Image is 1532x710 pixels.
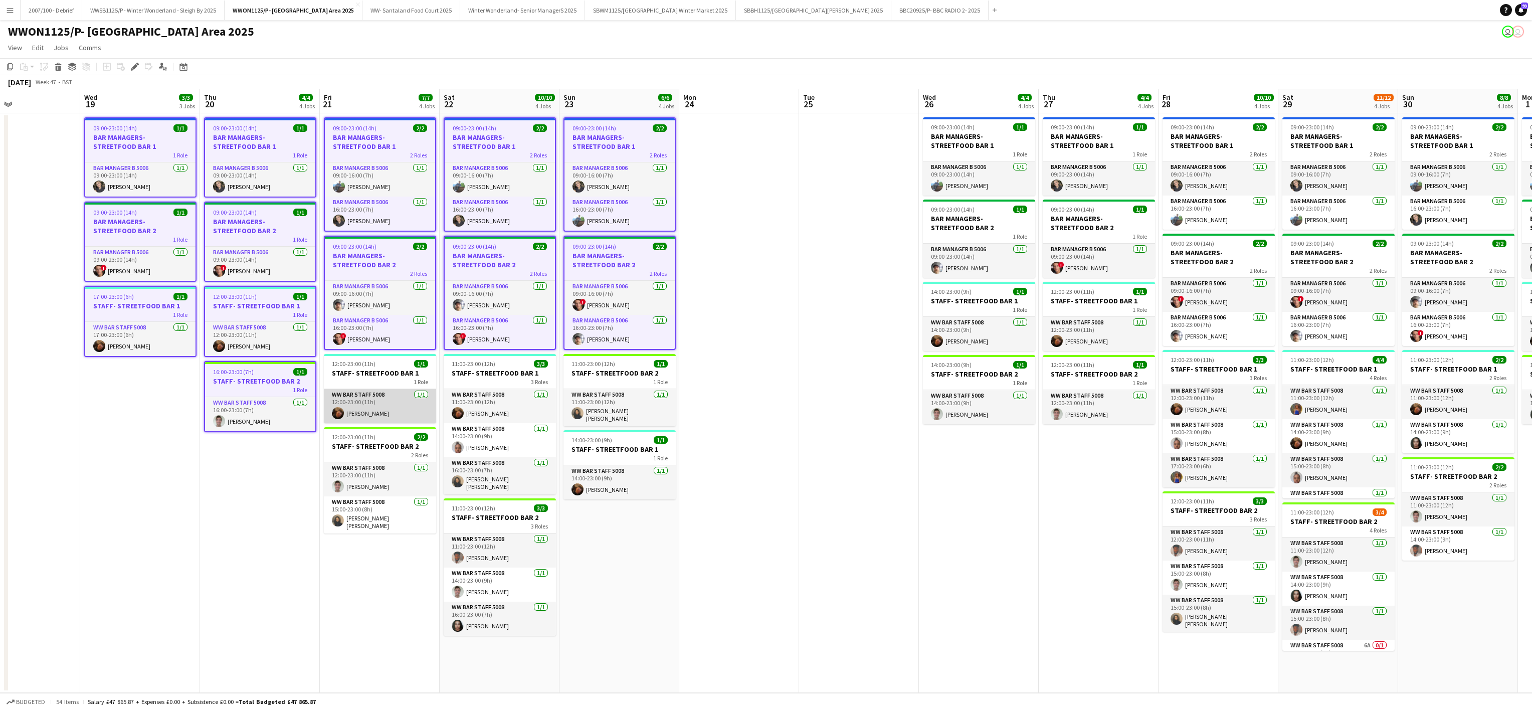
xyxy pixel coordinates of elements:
span: 1 Role [293,311,307,318]
app-card-role: WW Bar Staff 50081/117:00-23:00 (6h)[PERSON_NAME] [85,322,196,356]
span: 1 Role [173,236,187,243]
div: 09:00-23:00 (14h)1/1BAR MANAGERS- STREETFOOD BAR 11 RoleBar Manager B 50061/109:00-23:00 (14h)[PE... [84,117,197,198]
span: 1 Role [1132,233,1147,240]
h3: STAFF- STREETFOOD BAR 1 [205,301,315,310]
h3: BAR MANAGERS- STREETFOOD BAR 2 [923,214,1035,232]
h3: STAFF- STREETFOOD BAR 1 [85,301,196,310]
app-card-role: Bar Manager B 50061/116:00-23:00 (7h)[PERSON_NAME] [1163,196,1275,230]
app-job-card: 11:00-23:00 (12h)4/4STAFF- STREETFOOD BAR 14 RolesWW Bar Staff 50081/111:00-23:00 (12h)[PERSON_NA... [1282,350,1395,498]
app-card-role: WW Bar Staff 50081/112:00-23:00 (11h)[PERSON_NAME] [1043,390,1155,424]
span: 2/2 [1373,240,1387,247]
app-job-card: 17:00-23:00 (6h)1/1STAFF- STREETFOOD BAR 11 RoleWW Bar Staff 50081/117:00-23:00 (6h)[PERSON_NAME] [84,286,197,357]
div: 11:00-23:00 (12h)2/2STAFF- STREETFOOD BAR 12 RolesWW Bar Staff 50081/111:00-23:00 (12h)[PERSON_NA... [1402,350,1514,453]
app-job-card: 09:00-23:00 (14h)1/1BAR MANAGERS- STREETFOOD BAR 21 RoleBar Manager B 50061/109:00-23:00 (14h)![P... [204,202,316,282]
app-card-role: Bar Manager B 50061/109:00-23:00 (14h)[PERSON_NAME] [923,161,1035,196]
span: 2 Roles [1250,267,1267,274]
span: 1 Role [653,378,668,386]
span: ! [340,333,346,339]
span: 2 Roles [1489,150,1506,158]
span: 09:00-23:00 (14h) [453,243,496,250]
span: 1/1 [173,124,187,132]
app-job-card: 09:00-23:00 (14h)1/1BAR MANAGERS- STREETFOOD BAR 21 RoleBar Manager B 50061/109:00-23:00 (14h)![P... [84,202,197,282]
span: 09:00-23:00 (14h) [333,124,376,132]
a: Jobs [50,41,73,54]
app-card-role: Bar Manager B 50061/109:00-23:00 (14h)![PERSON_NAME] [1043,244,1155,278]
h3: BAR MANAGERS- STREETFOOD BAR 1 [205,133,315,151]
h3: BAR MANAGERS- STREETFOOD BAR 1 [85,133,196,151]
span: 2/2 [1492,240,1506,247]
app-card-role: Bar Manager B 50061/109:00-23:00 (14h)[PERSON_NAME] [923,244,1035,278]
app-card-role: Bar Manager B 50061/109:00-23:00 (14h)[PERSON_NAME] [85,162,196,197]
span: 2/2 [414,433,428,441]
span: 4 Roles [1370,374,1387,382]
a: Edit [28,41,48,54]
div: 09:00-23:00 (14h)1/1BAR MANAGERS- STREETFOOD BAR 11 RoleBar Manager B 50061/109:00-23:00 (14h)[PE... [923,117,1035,196]
span: 2/2 [1492,463,1506,471]
app-card-role: Bar Manager B 50061/116:00-23:00 (7h)[PERSON_NAME] [564,197,675,231]
app-card-role: Bar Manager B 50061/109:00-16:00 (7h)![PERSON_NAME] [1163,278,1275,312]
span: 09:00-23:00 (14h) [213,209,257,216]
span: 2 Roles [410,270,427,277]
div: 09:00-23:00 (14h)2/2BAR MANAGERS- STREETFOOD BAR 22 RolesBar Manager B 50061/109:00-16:00 (7h)[PE... [324,236,436,350]
app-job-card: 12:00-23:00 (11h)1/1STAFF- STREETFOOD BAR 11 RoleWW Bar Staff 50081/112:00-23:00 (11h)[PERSON_NAME] [1043,282,1155,351]
span: ! [1418,330,1424,336]
app-card-role: Bar Manager B 50061/116:00-23:00 (7h)[PERSON_NAME] [1282,312,1395,346]
div: 09:00-23:00 (14h)2/2BAR MANAGERS- STREETFOOD BAR 22 RolesBar Manager B 50061/109:00-16:00 (7h)[PE... [1402,234,1514,346]
div: 14:00-23:00 (9h)1/1STAFF- STREETFOOD BAR 21 RoleWW Bar Staff 50081/114:00-23:00 (9h)[PERSON_NAME] [923,355,1035,424]
app-card-role: WW Bar Staff 50081/111:00-23:00 (12h)[PERSON_NAME] [1282,385,1395,419]
button: SBWM1125/[GEOGRAPHIC_DATA] Winter Market 2025 [585,1,736,20]
h3: BAR MANAGERS- STREETFOOD BAR 2 [1163,248,1275,266]
app-card-role: Bar Manager B 50061/109:00-23:00 (14h)![PERSON_NAME] [85,247,196,281]
span: 12:00-23:00 (11h) [213,293,257,300]
app-job-card: 09:00-23:00 (14h)2/2BAR MANAGERS- STREETFOOD BAR 22 RolesBar Manager B 50061/109:00-16:00 (7h)![P... [1163,234,1275,346]
span: Edit [32,43,44,52]
app-card-role: WW Bar Staff 50081/111:00-23:00 (12h)[PERSON_NAME] [444,389,556,423]
span: 4/4 [1373,356,1387,364]
span: 2 Roles [1250,150,1267,158]
h3: BAR MANAGERS- STREETFOOD BAR 2 [1282,248,1395,266]
h3: BAR MANAGERS- STREETFOOD BAR 2 [1402,248,1514,266]
app-card-role: Bar Manager B 50061/109:00-16:00 (7h)[PERSON_NAME] [1402,278,1514,312]
app-card-role: Bar Manager B 50061/116:00-23:00 (7h)[PERSON_NAME] [325,197,435,231]
h3: STAFF- STREETFOOD BAR 2 [324,442,436,451]
h3: STAFF- STREETFOOD BAR 2 [1402,472,1514,481]
a: View [4,41,26,54]
span: 1 Role [1132,379,1147,387]
app-job-card: 09:00-23:00 (14h)1/1BAR MANAGERS- STREETFOOD BAR 11 RoleBar Manager B 50061/109:00-23:00 (14h)[PE... [204,117,316,198]
span: 12:00-23:00 (11h) [332,360,375,368]
app-card-role: Bar Manager B 50061/109:00-16:00 (7h)[PERSON_NAME] [325,281,435,315]
div: 12:00-23:00 (11h)1/1STAFF- STREETFOOD BAR 11 RoleWW Bar Staff 50081/112:00-23:00 (11h)[PERSON_NAME] [204,286,316,357]
span: 2 Roles [1489,374,1506,382]
app-card-role: Bar Manager B 50061/109:00-16:00 (7h)[PERSON_NAME] [1163,161,1275,196]
div: 09:00-23:00 (14h)1/1BAR MANAGERS- STREETFOOD BAR 21 RoleBar Manager B 50061/109:00-23:00 (14h)![P... [1043,200,1155,278]
div: 14:00-23:00 (9h)1/1STAFF- STREETFOOD BAR 11 RoleWW Bar Staff 50081/114:00-23:00 (9h)[PERSON_NAME] [923,282,1035,351]
span: ! [1058,262,1064,268]
div: 11:00-23:00 (12h)3/3STAFF- STREETFOOD BAR 13 RolesWW Bar Staff 50081/111:00-23:00 (12h)[PERSON_NA... [444,354,556,494]
span: 1/1 [1013,123,1027,131]
span: 14:00-23:00 (9h) [931,288,972,295]
span: 1/1 [1133,361,1147,369]
span: 2 Roles [411,451,428,459]
span: 1/1 [173,209,187,216]
button: 2007/100 - Debrief [21,1,82,20]
span: 3 Roles [531,378,548,386]
span: 1/1 [293,293,307,300]
span: 09:00-23:00 (14h) [1290,240,1334,247]
app-job-card: 09:00-23:00 (14h)2/2BAR MANAGERS- STREETFOOD BAR 12 RolesBar Manager B 50061/109:00-16:00 (7h)[PE... [1282,117,1395,230]
span: 17:00-23:00 (6h) [93,293,134,300]
app-job-card: 11:00-23:00 (12h)2/2STAFF- STREETFOOD BAR 22 RolesWW Bar Staff 50081/111:00-23:00 (12h)[PERSON_NA... [1402,457,1514,561]
div: 09:00-23:00 (14h)2/2BAR MANAGERS- STREETFOOD BAR 12 RolesBar Manager B 50061/109:00-16:00 (7h)[PE... [1163,117,1275,230]
div: 09:00-23:00 (14h)1/1BAR MANAGERS- STREETFOOD BAR 11 RoleBar Manager B 50061/109:00-23:00 (14h)[PE... [1043,117,1155,196]
span: 2 Roles [650,270,667,277]
button: WW- Santaland Food Court 2025 [362,1,460,20]
h3: STAFF- STREETFOOD BAR 2 [563,369,676,378]
app-job-card: 16:00-23:00 (7h)1/1STAFF- STREETFOOD BAR 21 RoleWW Bar Staff 50081/116:00-23:00 (7h)[PERSON_NAME] [204,361,316,432]
a: Comms [75,41,105,54]
span: 09:00-23:00 (14h) [1410,240,1454,247]
app-card-role: Bar Manager B 50061/116:00-23:00 (7h)[PERSON_NAME] [445,197,555,231]
span: View [8,43,22,52]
